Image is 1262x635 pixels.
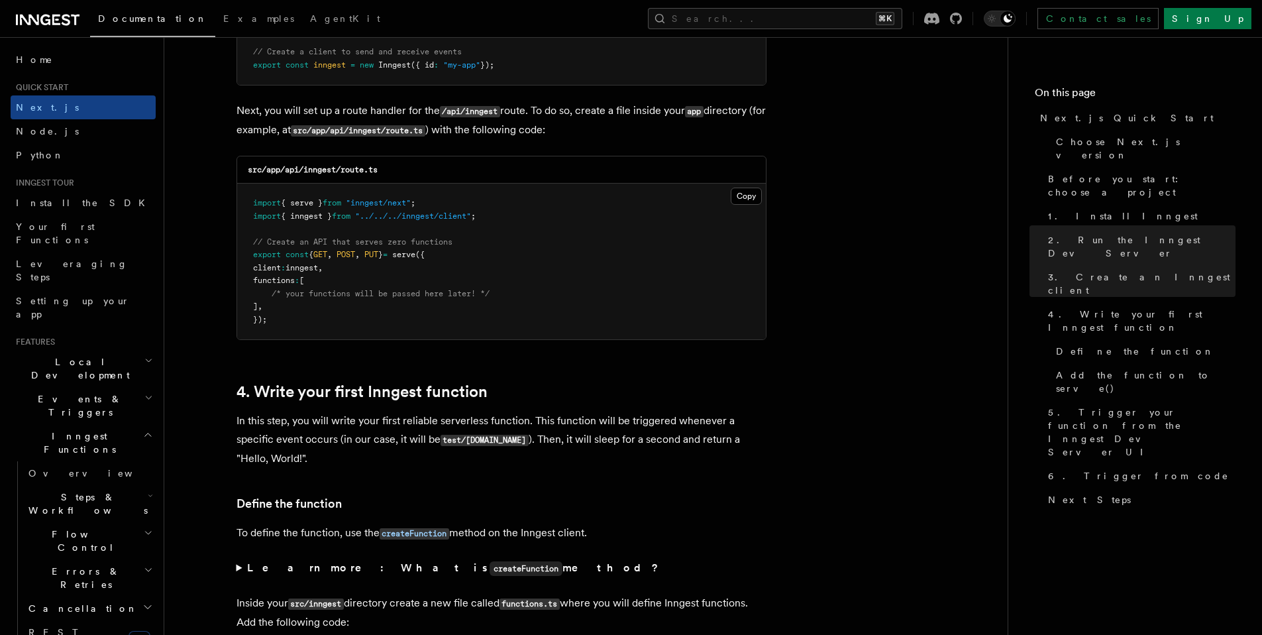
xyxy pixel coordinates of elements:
[11,82,68,93] span: Quick start
[380,528,449,540] code: createFunction
[288,599,344,610] code: src/inngest
[281,211,332,221] span: { inngest }
[984,11,1016,27] button: Toggle dark mode
[360,60,374,70] span: new
[500,599,560,610] code: functions.ts
[876,12,894,25] kbd: ⌘K
[16,221,95,245] span: Your first Functions
[1043,265,1236,302] a: 3. Create an Inngest client
[1048,406,1236,459] span: 5. Trigger your function from the Inngest Dev Server UI
[281,198,323,207] span: { serve }
[237,494,342,513] a: Define the function
[310,13,380,24] span: AgentKit
[237,101,766,140] p: Next, you will set up a route handler for the route. To do so, create a file inside your director...
[11,424,156,461] button: Inngest Functions
[337,250,355,259] span: POST
[11,350,156,387] button: Local Development
[16,53,53,66] span: Home
[16,126,79,137] span: Node.js
[1037,8,1159,29] a: Contact sales
[253,211,281,221] span: import
[215,4,302,36] a: Examples
[1043,167,1236,204] a: Before you start: choose a project
[286,263,318,272] span: inngest
[11,191,156,215] a: Install the SDK
[1048,233,1236,260] span: 2. Run the Inngest Dev Server
[1048,493,1131,506] span: Next Steps
[434,60,439,70] span: :
[1043,228,1236,265] a: 2. Run the Inngest Dev Server
[253,315,267,324] span: });
[1043,302,1236,339] a: 4. Write your first Inngest function
[327,250,332,259] span: ,
[378,60,411,70] span: Inngest
[23,528,144,554] span: Flow Control
[1056,135,1236,162] span: Choose Next.js version
[1048,209,1198,223] span: 1. Install Inngest
[11,392,144,419] span: Events & Triggers
[1040,111,1214,125] span: Next.js Quick Start
[1056,345,1214,358] span: Define the function
[281,263,286,272] span: :
[28,468,165,479] span: Overview
[490,561,562,576] code: createFunction
[11,119,156,143] a: Node.js
[332,211,350,221] span: from
[313,250,327,259] span: GET
[253,198,281,207] span: import
[355,211,471,221] span: "../../../inngest/client"
[11,215,156,252] a: Your first Functions
[383,250,388,259] span: =
[685,106,704,117] code: app
[1035,85,1236,106] h4: On this page
[1048,172,1236,199] span: Before you start: choose a project
[248,165,378,174] code: src/app/api/inngest/route.ts
[378,250,383,259] span: }
[253,60,281,70] span: export
[1056,369,1236,395] span: Add the function to serve()
[16,296,130,319] span: Setting up your app
[11,48,156,72] a: Home
[1048,308,1236,334] span: 4. Write your first Inngest function
[1043,204,1236,228] a: 1. Install Inngest
[253,276,295,285] span: functions
[253,302,258,311] span: ]
[237,412,766,468] p: In this step, you will write your first reliable serverless function. This function will be trigg...
[1043,400,1236,464] a: 5. Trigger your function from the Inngest Dev Server UI
[237,594,766,632] p: Inside your directory create a new file called where you will define Inngest functions. Add the f...
[291,125,425,137] code: src/app/api/inngest/route.ts
[480,60,494,70] span: });
[272,289,490,298] span: /* your functions will be passed here later! */
[286,60,309,70] span: const
[11,355,144,382] span: Local Development
[299,276,304,285] span: [
[23,602,138,615] span: Cancellation
[1048,270,1236,297] span: 3. Create an Inngest client
[731,188,762,205] button: Copy
[323,198,341,207] span: from
[11,289,156,326] a: Setting up your app
[23,559,156,597] button: Errors & Retries
[23,597,156,620] button: Cancellation
[16,150,64,160] span: Python
[23,522,156,559] button: Flow Control
[440,106,500,117] code: /api/inngest
[355,250,360,259] span: ,
[223,13,294,24] span: Examples
[11,178,74,188] span: Inngest tour
[364,250,378,259] span: PUT
[253,237,452,247] span: // Create an API that serves zero functions
[648,8,902,29] button: Search...⌘K
[318,263,323,272] span: ,
[98,13,207,24] span: Documentation
[253,263,281,272] span: client
[1051,339,1236,363] a: Define the function
[16,259,128,282] span: Leveraging Steps
[380,526,449,539] a: createFunction
[237,559,766,578] summary: Learn more: What iscreateFunctionmethod?
[23,565,144,591] span: Errors & Retries
[411,60,434,70] span: ({ id
[1164,8,1251,29] a: Sign Up
[309,250,313,259] span: {
[411,198,415,207] span: ;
